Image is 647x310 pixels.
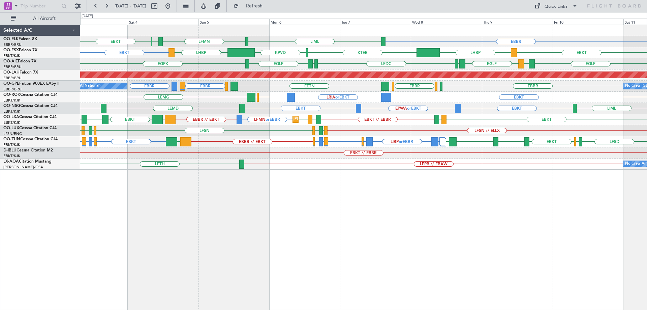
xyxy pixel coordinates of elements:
span: OO-ELK [3,37,19,41]
a: EBKT/KJK [3,98,20,103]
a: OO-LXACessna Citation CJ4 [3,115,57,119]
div: Thu 9 [482,19,553,25]
span: OO-NSG [3,104,20,108]
span: All Aircraft [18,16,71,21]
div: Wed 8 [411,19,482,25]
span: OO-LUX [3,126,19,130]
a: EBBR/BRU [3,76,22,81]
div: Sun 5 [198,19,269,25]
span: OO-LAH [3,71,20,75]
span: D-IBLU [3,148,17,152]
a: EBKT/KJK [3,109,20,114]
span: OO-LXA [3,115,19,119]
a: OO-ZUNCessna Citation CJ4 [3,137,58,141]
a: LX-AOACitation Mustang [3,160,52,164]
a: EBKT/KJK [3,142,20,147]
span: OO-AIE [3,59,18,63]
a: EBKT/KJK [3,153,20,159]
button: Refresh [230,1,271,11]
input: Trip Number [21,1,59,11]
span: OO-FSX [3,48,19,52]
div: Planned Maint Kortrijk-[GEOGRAPHIC_DATA] [295,114,373,124]
a: D-IBLUCessna Citation M2 [3,148,53,152]
div: Mon 6 [269,19,340,25]
div: Sat 4 [128,19,198,25]
a: OO-FSXFalcon 7X [3,48,37,52]
div: Fri 10 [553,19,623,25]
a: EBKT/KJK [3,53,20,58]
a: EBBR/BRU [3,42,22,47]
a: OO-LUXCessna Citation CJ4 [3,126,57,130]
a: OO-ROKCessna Citation CJ4 [3,93,58,97]
div: [DATE] [82,13,93,19]
span: OO-GPE [3,82,19,86]
button: All Aircraft [7,13,73,24]
a: EBKT/KJK [3,120,20,125]
div: Fri 3 [57,19,127,25]
span: [DATE] - [DATE] [115,3,146,9]
span: OO-ZUN [3,137,20,141]
button: Quick Links [531,1,581,11]
a: [PERSON_NAME]/QSA [3,165,43,170]
a: LFSN/ENC [3,131,22,136]
a: OO-ELKFalcon 8X [3,37,37,41]
a: EBBR/BRU [3,64,22,69]
span: OO-ROK [3,93,20,97]
span: LX-AOA [3,160,19,164]
div: Tue 7 [340,19,411,25]
a: EBBR/BRU [3,87,22,92]
div: Quick Links [545,3,567,10]
span: Refresh [240,4,269,8]
a: OO-LAHFalcon 7X [3,71,38,75]
a: OO-NSGCessna Citation CJ4 [3,104,58,108]
a: OO-AIEFalcon 7X [3,59,36,63]
a: OO-GPEFalcon 900EX EASy II [3,82,59,86]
